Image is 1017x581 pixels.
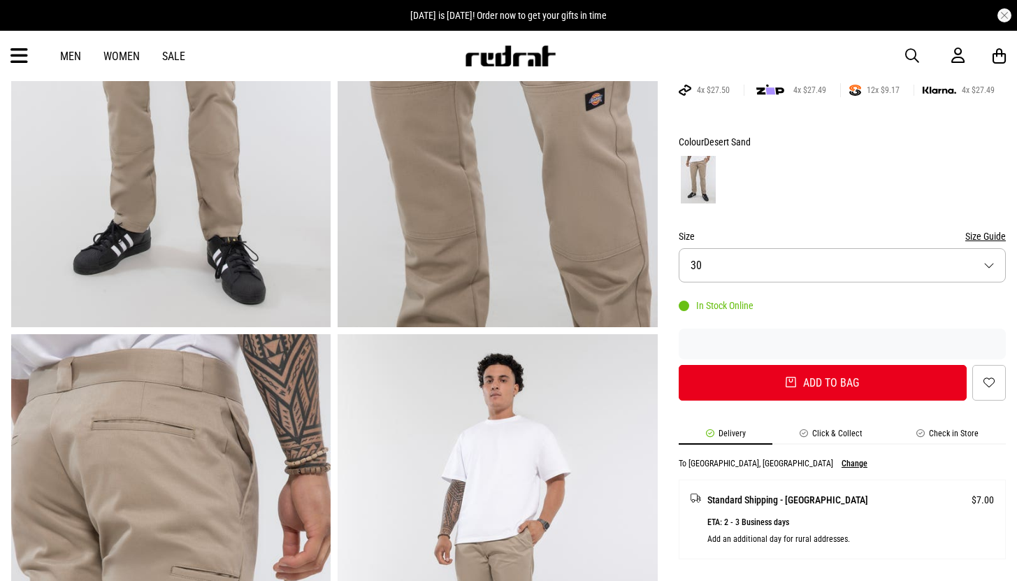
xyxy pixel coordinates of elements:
[679,134,1006,150] div: Colour
[956,85,1000,96] span: 4x $27.49
[890,429,1006,445] li: Check in Store
[679,228,1006,245] div: Size
[679,85,691,96] img: AFTERPAY
[842,459,867,468] button: Change
[681,156,716,203] img: Desert Sand
[464,45,556,66] img: Redrat logo
[410,10,607,21] span: [DATE] is [DATE]! Order now to get your gifts in time
[162,50,185,63] a: Sale
[679,429,772,445] li: Delivery
[679,248,1006,282] button: 30
[707,492,868,508] span: Standard Shipping - [GEOGRAPHIC_DATA]
[707,514,994,547] p: ETA: 2 - 3 Business days Add an additional day for rural addresses.
[11,6,53,48] button: Open LiveChat chat widget
[691,259,702,272] span: 30
[691,85,735,96] span: 4x $27.50
[861,85,905,96] span: 12x $9.17
[788,85,832,96] span: 4x $27.49
[679,300,753,311] div: In Stock Online
[60,50,81,63] a: Men
[679,337,1006,351] iframe: Customer reviews powered by Trustpilot
[923,87,956,94] img: KLARNA
[679,459,833,468] p: To [GEOGRAPHIC_DATA], [GEOGRAPHIC_DATA]
[772,429,889,445] li: Click & Collect
[965,228,1006,245] button: Size Guide
[704,136,751,148] span: Desert Sand
[679,365,967,401] button: Add to bag
[103,50,140,63] a: Women
[972,492,994,508] span: $7.00
[849,85,861,96] img: SPLITPAY
[756,83,784,97] img: zip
